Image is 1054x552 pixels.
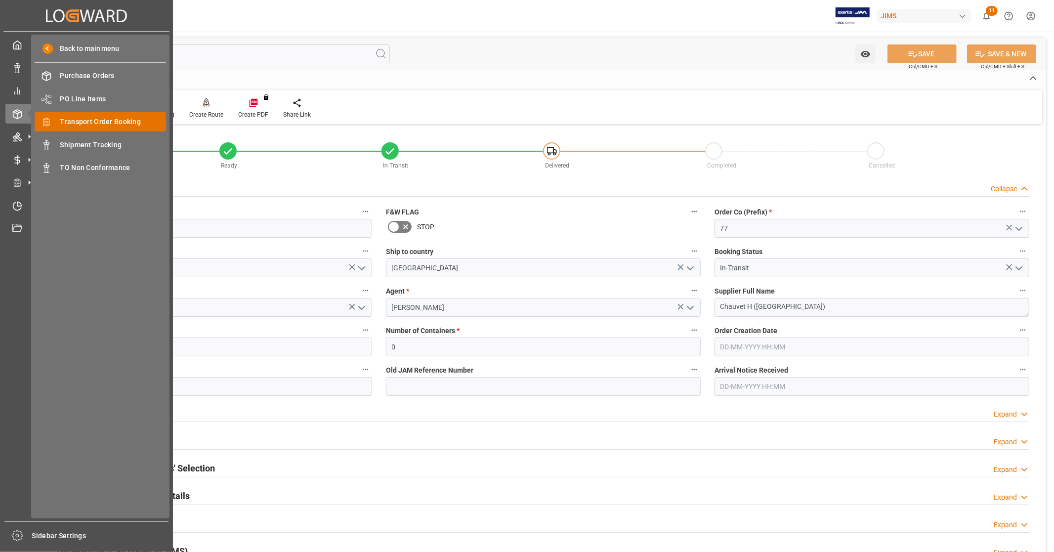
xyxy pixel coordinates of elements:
span: Ship to country [386,247,433,257]
div: Expand [994,437,1017,447]
button: open menu [354,300,369,315]
button: Help Center [998,5,1020,27]
button: Supplier Number [359,324,372,337]
button: Ready Date * [359,363,372,376]
a: Data Management [5,58,168,77]
span: Agent [386,286,409,297]
button: Arrival Notice Received [1016,363,1029,376]
span: Supplier Full Name [715,286,775,297]
a: My Cockpit [5,35,168,54]
span: Sidebar Settings [32,531,169,541]
a: Shipment Tracking [35,135,166,154]
a: Transport Order Booking [35,112,166,131]
span: Transport Order Booking [60,117,167,127]
button: Order Co (Prefix) * [1016,205,1029,218]
a: Timeslot Management V2 [5,196,168,215]
button: Number of Containers * [688,324,701,337]
span: Order Creation Date [715,326,777,336]
span: TO Non Conformance [60,163,167,173]
textarea: Chauvet H ([GEOGRAPHIC_DATA]) [715,298,1029,317]
span: Ready [221,162,237,169]
button: open menu [855,44,876,63]
span: Ctrl/CMD + Shift + S [981,63,1024,70]
span: Old JAM Reference Number [386,365,473,376]
div: Create Route [189,110,223,119]
div: Expand [994,465,1017,475]
span: Completed [707,162,736,169]
button: open menu [682,260,697,276]
button: Ship to country [688,245,701,257]
input: DD-MM-YYYY HH:MM [715,377,1029,396]
a: PO Line Items [35,89,166,108]
button: open menu [682,300,697,315]
span: STOP [417,222,434,232]
a: My Reports [5,81,168,100]
span: Ctrl/CMD + S [909,63,937,70]
span: Number of Containers [386,326,460,336]
span: F&W FLAG [386,207,419,217]
div: Expand [994,520,1017,530]
button: F&W FLAG [688,205,701,218]
button: SAVE & NEW [967,44,1036,63]
button: Supplier Full Name [1016,284,1029,297]
button: open menu [354,260,369,276]
button: Booking Status [1016,245,1029,257]
span: Cancelled [869,162,895,169]
div: JIMS [877,9,971,23]
button: Order Creation Date [1016,324,1029,337]
span: 11 [986,6,998,16]
img: Exertis%20JAM%20-%20Email%20Logo.jpg_1722504956.jpg [836,7,870,25]
span: Arrival Notice Received [715,365,788,376]
span: Booking Status [715,247,762,257]
span: Shipment Tracking [60,140,167,150]
span: Order Co (Prefix) [715,207,772,217]
span: Purchase Orders [60,71,167,81]
a: TO Non Conformance [35,158,166,177]
div: Expand [994,409,1017,420]
div: Expand [994,492,1017,503]
div: Collapse [991,184,1017,194]
input: Type to search/select [57,258,372,277]
button: show 11 new notifications [975,5,998,27]
button: Shipment type * [359,284,372,297]
span: PO Line Items [60,94,167,104]
button: Country of Origin (Suffix) * [359,245,372,257]
button: SAVE [887,44,957,63]
input: DD-MM-YYYY [57,377,372,396]
button: open menu [1011,221,1026,236]
button: JAM Reference Number [359,205,372,218]
button: Old JAM Reference Number [688,363,701,376]
span: Back to main menu [53,43,120,54]
button: JIMS [877,6,975,25]
a: Document Management [5,219,168,238]
span: Delivered [545,162,569,169]
span: In-Transit [383,162,408,169]
input: DD-MM-YYYY HH:MM [715,338,1029,356]
button: open menu [1011,260,1026,276]
div: Share Link [283,110,311,119]
input: Search Fields [45,44,390,63]
button: Agent * [688,284,701,297]
a: Purchase Orders [35,66,166,85]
